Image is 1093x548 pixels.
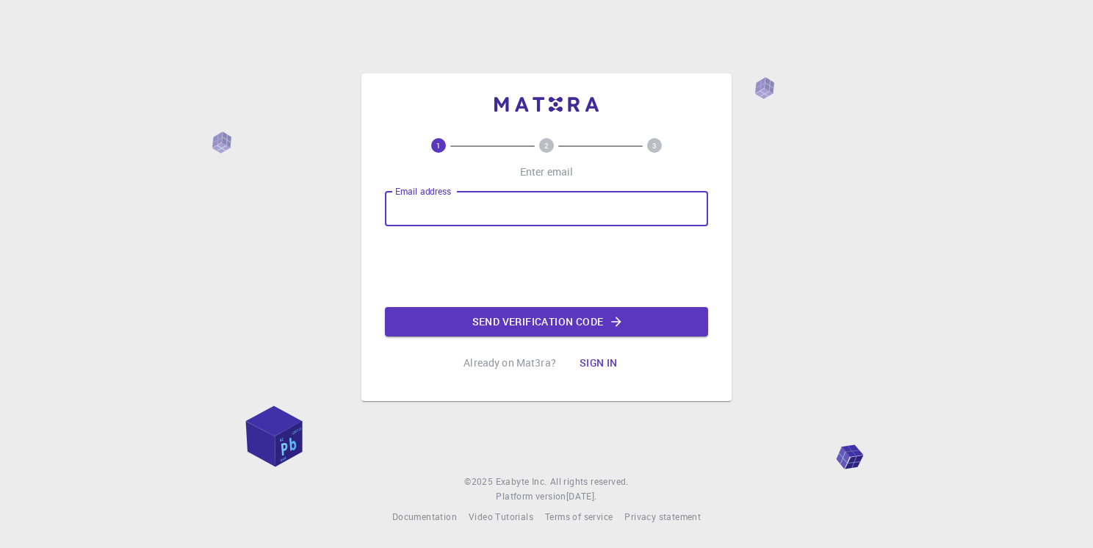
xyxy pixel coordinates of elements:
a: Privacy statement [624,510,701,524]
span: All rights reserved. [550,475,629,489]
span: © 2025 [464,475,495,489]
a: [DATE]. [566,489,597,504]
span: [DATE] . [566,490,597,502]
span: Platform version [496,489,566,504]
span: Documentation [392,511,457,522]
span: Exabyte Inc. [496,475,547,487]
text: 1 [436,140,441,151]
span: Terms of service [545,511,613,522]
p: Already on Mat3ra? [463,356,556,370]
iframe: reCAPTCHA [435,238,658,295]
label: Email address [395,185,451,198]
a: Video Tutorials [469,510,533,524]
span: Privacy statement [624,511,701,522]
a: Exabyte Inc. [496,475,547,489]
span: Video Tutorials [469,511,533,522]
text: 3 [652,140,657,151]
button: Sign in [568,348,630,378]
text: 2 [544,140,549,151]
a: Documentation [392,510,457,524]
p: Enter email [520,165,574,179]
a: Terms of service [545,510,613,524]
button: Send verification code [385,307,708,336]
